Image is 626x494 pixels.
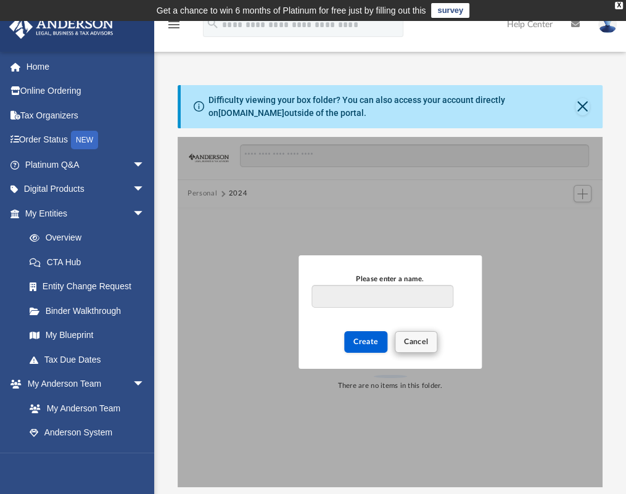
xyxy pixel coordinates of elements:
span: arrow_drop_down [133,152,157,178]
a: Platinum Q&Aarrow_drop_down [9,152,163,177]
a: menu [167,23,181,32]
span: arrow_drop_down [133,177,157,202]
a: Digital Productsarrow_drop_down [9,177,163,202]
div: Please enter a name. [312,274,469,285]
input: Please enter a name. [312,285,453,308]
a: survey [431,3,469,18]
a: My Anderson Teamarrow_drop_down [9,372,157,397]
button: Close [575,98,590,115]
div: Get a chance to win 6 months of Platinum for free just by filling out this [157,3,426,18]
button: Cancel [395,331,438,353]
img: Anderson Advisors Platinum Portal [6,15,117,39]
a: Home [9,54,163,79]
a: My Anderson Team [17,396,151,421]
a: Online Ordering [9,79,163,104]
a: Binder Walkthrough [17,298,163,323]
div: NEW [71,131,98,149]
img: User Pic [598,15,617,33]
i: search [206,17,220,30]
a: Entity Change Request [17,274,163,299]
a: Anderson System [17,421,157,445]
div: Difficulty viewing your box folder? You can also access your account directly on outside of the p... [208,94,575,120]
a: Client Referrals [17,445,157,469]
a: My Entitiesarrow_drop_down [9,201,163,226]
a: Overview [17,226,163,250]
a: CTA Hub [17,250,163,274]
span: arrow_drop_down [133,372,157,397]
a: My Blueprint [17,323,157,348]
a: [DOMAIN_NAME] [218,108,284,118]
a: Tax Due Dates [17,347,163,372]
span: Create [353,338,379,345]
i: menu [167,17,181,32]
button: Create [344,331,388,353]
a: Order StatusNEW [9,128,163,153]
div: New Folder [299,255,482,369]
div: close [615,2,623,9]
span: arrow_drop_down [133,201,157,226]
span: Cancel [404,338,429,345]
a: Tax Organizers [9,103,163,128]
